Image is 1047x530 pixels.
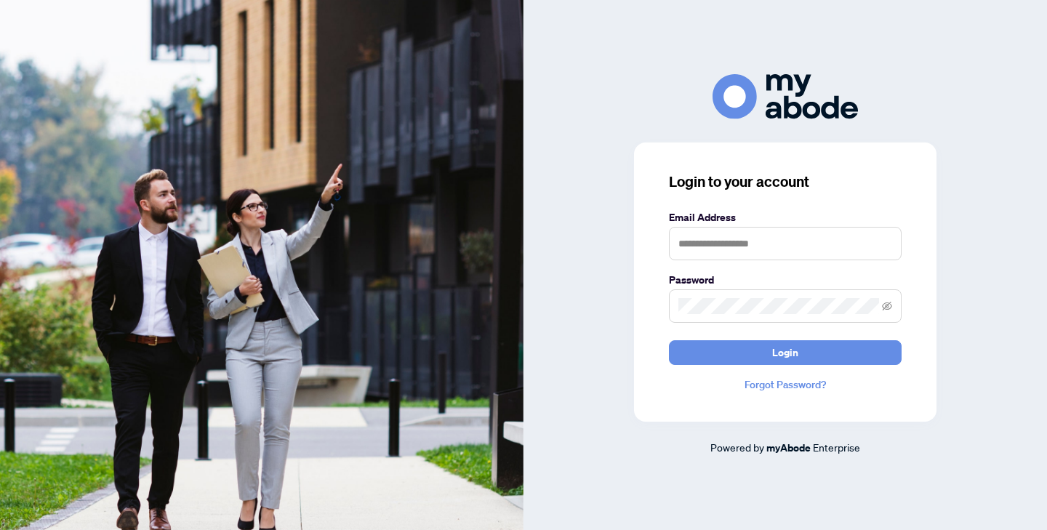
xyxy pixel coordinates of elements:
label: Password [669,272,902,288]
h3: Login to your account [669,172,902,192]
a: Forgot Password? [669,377,902,393]
a: myAbode [766,440,811,456]
span: Powered by [710,441,764,454]
span: eye-invisible [882,301,892,311]
span: Login [772,341,798,364]
span: Enterprise [813,441,860,454]
img: ma-logo [713,74,858,119]
button: Login [669,340,902,365]
label: Email Address [669,209,902,225]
